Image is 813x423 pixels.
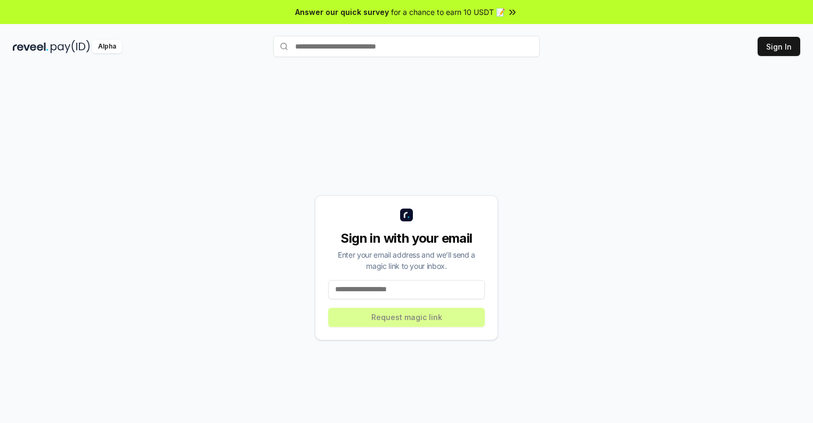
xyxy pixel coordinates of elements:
[328,230,485,247] div: Sign in with your email
[328,249,485,272] div: Enter your email address and we’ll send a magic link to your inbox.
[13,40,48,53] img: reveel_dark
[295,6,389,18] span: Answer our quick survey
[758,37,800,56] button: Sign In
[391,6,505,18] span: for a chance to earn 10 USDT 📝
[51,40,90,53] img: pay_id
[400,209,413,221] img: logo_small
[92,40,122,53] div: Alpha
